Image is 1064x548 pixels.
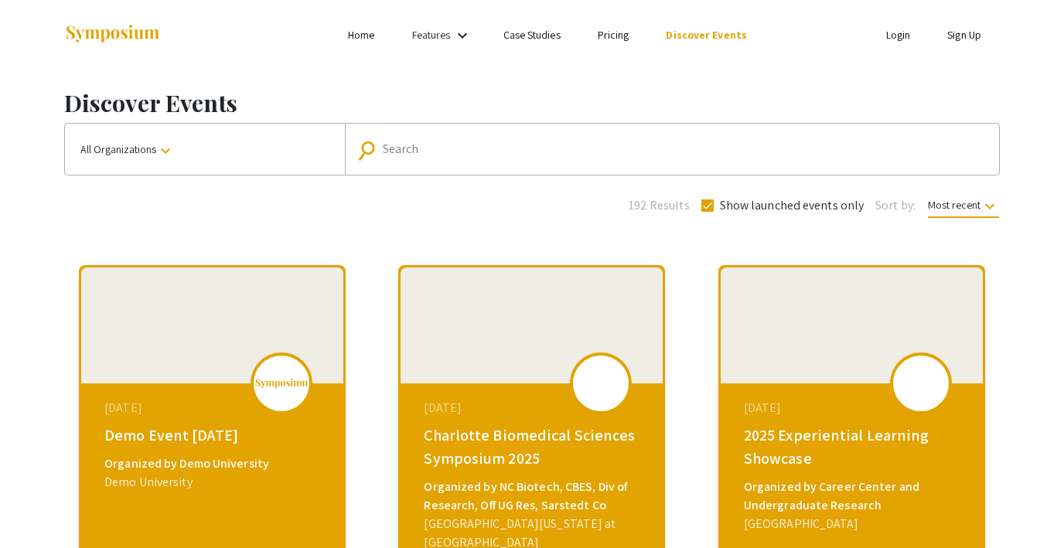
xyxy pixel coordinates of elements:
a: Login [886,28,911,42]
mat-icon: Expand Features list [453,26,472,45]
div: Organized by Demo University [104,454,324,473]
a: Discover Events [666,28,747,42]
span: Most recent [928,198,999,218]
a: Home [348,28,374,42]
button: Most recent [916,191,1011,219]
iframe: Chat [998,478,1052,536]
mat-icon: keyboard_arrow_down [156,141,175,160]
img: logo_v2.png [254,378,309,389]
div: Organized by Career Center and Undergraduate Research [744,478,963,515]
div: Demo University [104,473,324,492]
span: Show launched events only [720,196,864,215]
span: Sort by: [875,196,916,215]
img: Symposium by ForagerOne [64,24,161,45]
button: All Organizations [65,124,345,175]
div: Demo Event [DATE] [104,424,324,447]
a: Sign Up [947,28,981,42]
a: Pricing [598,28,629,42]
div: [DATE] [744,399,963,417]
a: Case Studies [503,28,561,42]
a: Features [412,28,451,42]
div: [DATE] [104,399,324,417]
span: 192 Results [629,196,690,215]
mat-icon: keyboard_arrow_down [980,197,999,216]
span: All Organizations [80,142,175,156]
h1: Discover Events [64,89,1000,117]
div: [DATE] [424,399,643,417]
div: [GEOGRAPHIC_DATA] [744,515,963,533]
div: 2025 Experiential Learning Showcase [744,424,963,470]
div: Charlotte Biomedical Sciences Symposium 2025 [424,424,643,470]
mat-icon: Search [360,137,382,164]
div: Organized by NC Biotech, CBES, Div of Research, Off UG Res, Sarstedt Co [424,478,643,515]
